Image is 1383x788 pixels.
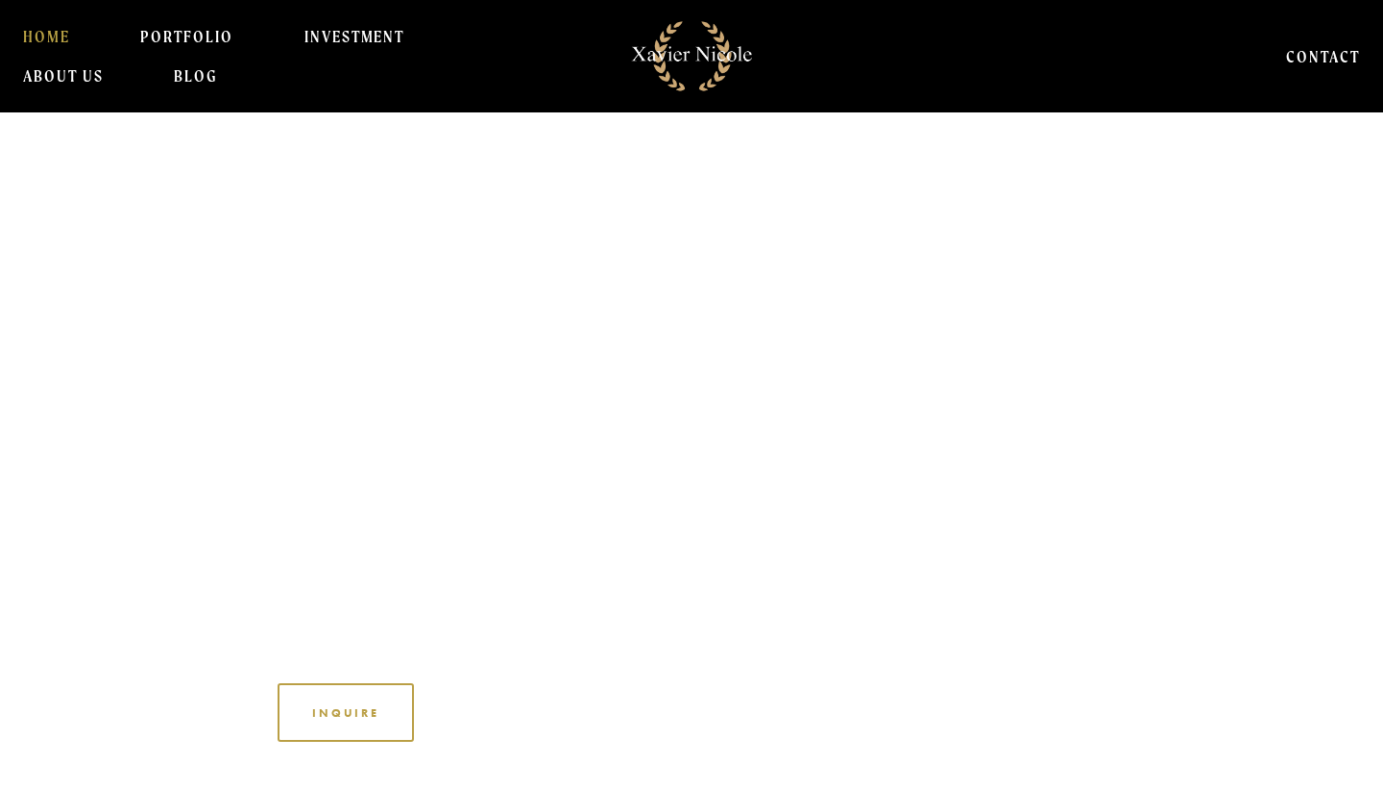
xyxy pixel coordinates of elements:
a: BLOG [174,57,217,95]
h2: LET’S CREATE A WEDDING FILM THAT MAKES YOU FEEL SOMETHING [16,576,675,651]
h1: [US_STATE] WEDDING VIDEOGRAPHER [16,386,675,539]
img: Michigan Wedding Videographers | Detroit Cinematic Wedding Films By Xavier Nicole [620,11,764,102]
a: HOME [23,17,70,56]
a: inquire [278,683,414,742]
a: PORTFOLIO [140,17,233,56]
a: CONTACT [1286,37,1360,75]
a: INVESTMENT [304,17,405,56]
a: About Us [23,57,104,95]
